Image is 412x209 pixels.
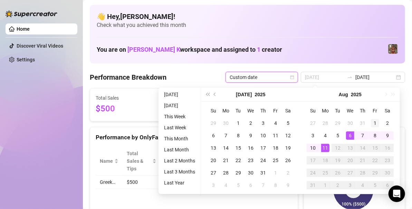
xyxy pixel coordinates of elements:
[222,119,230,127] div: 30
[17,57,35,62] a: Settings
[284,181,292,189] div: 9
[245,117,257,129] td: 2025-07-02
[351,88,362,101] button: Choose a year
[307,154,319,167] td: 2025-08-17
[358,169,367,177] div: 28
[334,144,342,152] div: 12
[245,142,257,154] td: 2025-07-16
[355,73,395,81] input: End date
[90,72,166,82] h4: Performance Breakdown
[332,167,344,179] td: 2025-08-26
[209,181,218,189] div: 3
[245,167,257,179] td: 2025-07-30
[220,104,232,117] th: Mo
[383,119,392,127] div: 2
[356,154,369,167] td: 2025-08-21
[332,117,344,129] td: 2025-07-29
[96,176,123,189] td: Greek…
[347,74,353,80] span: swap-right
[284,131,292,140] div: 12
[371,169,379,177] div: 29
[255,88,266,101] button: Choose a year
[282,117,294,129] td: 2025-07-05
[356,167,369,179] td: 2025-08-28
[319,129,332,142] td: 2025-08-04
[245,104,257,117] th: We
[356,117,369,129] td: 2025-07-31
[282,167,294,179] td: 2025-08-02
[332,179,344,191] td: 2025-09-02
[247,156,255,165] div: 23
[381,142,394,154] td: 2025-08-16
[369,117,381,129] td: 2025-08-01
[332,154,344,167] td: 2025-08-19
[371,119,379,127] div: 1
[100,157,113,165] span: Name
[222,156,230,165] div: 21
[17,43,63,49] a: Discover Viral Videos
[236,88,252,101] button: Choose a month
[232,142,245,154] td: 2025-07-15
[307,179,319,191] td: 2025-08-31
[290,75,294,79] span: calendar
[161,146,198,154] li: Last Month
[358,156,367,165] div: 21
[319,117,332,129] td: 2025-07-28
[161,101,198,110] li: [DATE]
[234,169,242,177] div: 29
[96,94,159,102] span: Total Sales
[282,104,294,117] th: Sa
[334,156,342,165] div: 19
[305,73,344,81] input: Start date
[346,144,354,152] div: 13
[321,131,329,140] div: 4
[247,169,255,177] div: 30
[369,179,381,191] td: 2025-09-05
[222,131,230,140] div: 7
[222,169,230,177] div: 28
[209,131,218,140] div: 6
[247,119,255,127] div: 2
[269,167,282,179] td: 2025-08-01
[282,142,294,154] td: 2025-07-19
[381,167,394,179] td: 2025-08-30
[339,88,348,101] button: Choose a month
[369,104,381,117] th: Fr
[344,167,356,179] td: 2025-08-27
[388,44,398,54] img: Greek
[284,119,292,127] div: 5
[344,142,356,154] td: 2025-08-13
[381,117,394,129] td: 2025-08-02
[207,129,220,142] td: 2025-07-06
[356,142,369,154] td: 2025-08-14
[319,142,332,154] td: 2025-08-11
[346,156,354,165] div: 20
[247,181,255,189] div: 6
[346,181,354,189] div: 3
[307,104,319,117] th: Su
[259,156,267,165] div: 24
[269,104,282,117] th: Fr
[271,169,280,177] div: 1
[269,117,282,129] td: 2025-07-04
[234,144,242,152] div: 15
[334,181,342,189] div: 2
[257,142,269,154] td: 2025-07-17
[204,88,211,101] button: Last year (Control + left)
[356,179,369,191] td: 2025-09-04
[222,144,230,152] div: 14
[332,104,344,117] th: Tu
[17,26,30,32] a: Home
[6,10,57,17] img: logo-BBDzfeDw.svg
[381,104,394,117] th: Sa
[358,131,367,140] div: 7
[161,123,198,132] li: Last Week
[346,119,354,127] div: 30
[161,157,198,165] li: Last 2 Months
[321,144,329,152] div: 11
[383,156,392,165] div: 23
[269,179,282,191] td: 2025-08-08
[259,144,267,152] div: 17
[207,179,220,191] td: 2025-08-03
[232,154,245,167] td: 2025-07-22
